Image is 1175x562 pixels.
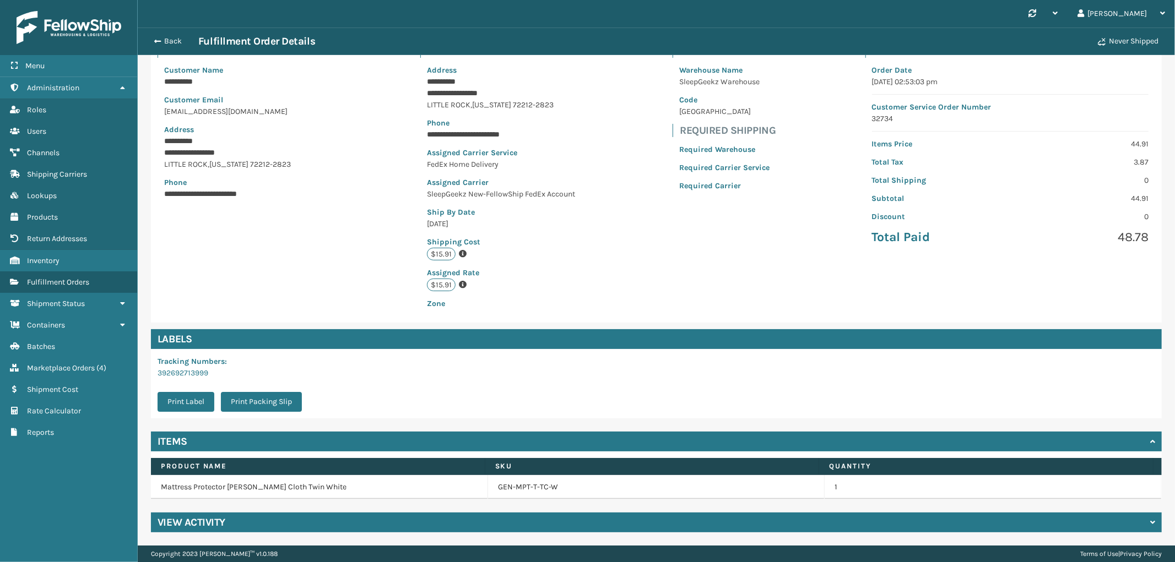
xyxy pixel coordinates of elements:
p: 44.91 [1017,138,1149,150]
span: Marketplace Orders [27,363,95,373]
p: Code [679,94,770,106]
p: SleepGeekz Warehouse [679,76,770,88]
p: Warehouse Name [679,64,770,76]
p: Total Tax [872,156,1004,168]
p: $15.91 [427,279,456,291]
p: SleepGeekz New-FellowShip FedEx Account [427,188,577,200]
span: 72212-2823 [250,160,291,169]
p: Phone [164,177,325,188]
p: Phone [427,117,577,129]
a: Privacy Policy [1120,550,1162,558]
p: Assigned Rate [427,267,577,279]
span: ( 4 ) [96,363,106,373]
p: 0 [1017,174,1149,186]
span: 72212-2823 [513,100,554,110]
span: Rate Calculator [27,406,81,416]
p: Total Shipping [872,174,1004,186]
span: Address [427,66,457,75]
label: Product Name [161,461,475,471]
span: , [470,100,472,110]
p: [DATE] [427,218,577,230]
p: Items Price [872,138,1004,150]
div: | [1080,545,1162,562]
a: GEN-MPT-T-TC-W [498,482,559,493]
p: FedEx Home Delivery [427,159,577,170]
span: LITTLE ROCK [427,100,470,110]
span: Address [164,125,194,134]
p: $15.91 [427,248,456,260]
span: Shipping Carriers [27,170,87,179]
p: [GEOGRAPHIC_DATA] [679,106,770,117]
p: Order Date [872,64,1149,76]
span: Users [27,127,46,136]
span: Shipment Cost [27,385,78,394]
a: Terms of Use [1080,550,1118,558]
label: SKU [495,461,809,471]
p: 32734 [872,113,1149,124]
span: [US_STATE] [209,160,248,169]
p: Required Carrier [679,180,770,192]
h3: Fulfillment Order Details [198,35,315,48]
p: Total Paid [872,229,1004,245]
p: 3.87 [1017,156,1149,168]
img: logo [17,11,121,44]
span: Return Addresses [27,234,87,243]
p: 0 [1017,211,1149,222]
h4: Items [158,435,187,448]
button: Never Shipped [1091,30,1165,52]
h4: Required Shipping [680,124,776,137]
span: Containers [27,320,65,330]
p: Discount [872,211,1004,222]
span: LITTLE ROCK [164,160,208,169]
a: 392692713999 [158,368,208,378]
td: 1 [825,475,1162,499]
h4: Labels [151,329,1162,349]
i: Never Shipped [1098,38,1106,46]
button: Back [148,36,198,46]
span: Lookups [27,191,57,200]
h4: View Activity [158,516,225,529]
p: Shipping Cost [427,236,577,248]
p: Copyright 2023 [PERSON_NAME]™ v 1.0.188 [151,545,278,562]
p: [DATE] 02:53:03 pm [872,76,1149,88]
p: Assigned Carrier Service [427,147,577,159]
span: Reports [27,428,54,437]
span: Channels [27,148,59,157]
span: , [208,160,209,169]
span: Shipment Status [27,299,85,308]
span: Menu [25,61,45,70]
span: Roles [27,105,46,114]
p: 48.78 [1017,229,1149,245]
p: Required Carrier Service [679,162,770,173]
p: Required Warehouse [679,144,770,155]
span: Administration [27,83,79,92]
td: Mattress Protector [PERSON_NAME] Cloth Twin White [151,475,488,499]
p: Customer Email [164,94,325,106]
p: Assigned Carrier [427,177,577,188]
span: Inventory [27,256,59,265]
label: Quantity [829,461,1143,471]
p: Zone [427,298,577,309]
p: [EMAIL_ADDRESS][DOMAIN_NAME] [164,106,325,117]
span: Fulfillment Orders [27,277,89,287]
p: Ship By Date [427,206,577,218]
p: Customer Name [164,64,325,76]
p: 44.91 [1017,193,1149,204]
span: Products [27,212,58,222]
span: Batches [27,342,55,351]
p: Customer Service Order Number [872,101,1149,113]
span: [US_STATE] [472,100,511,110]
span: Tracking Numbers : [158,357,227,366]
button: Print Packing Slip [221,392,302,412]
p: Subtotal [872,193,1004,204]
button: Print Label [158,392,214,412]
